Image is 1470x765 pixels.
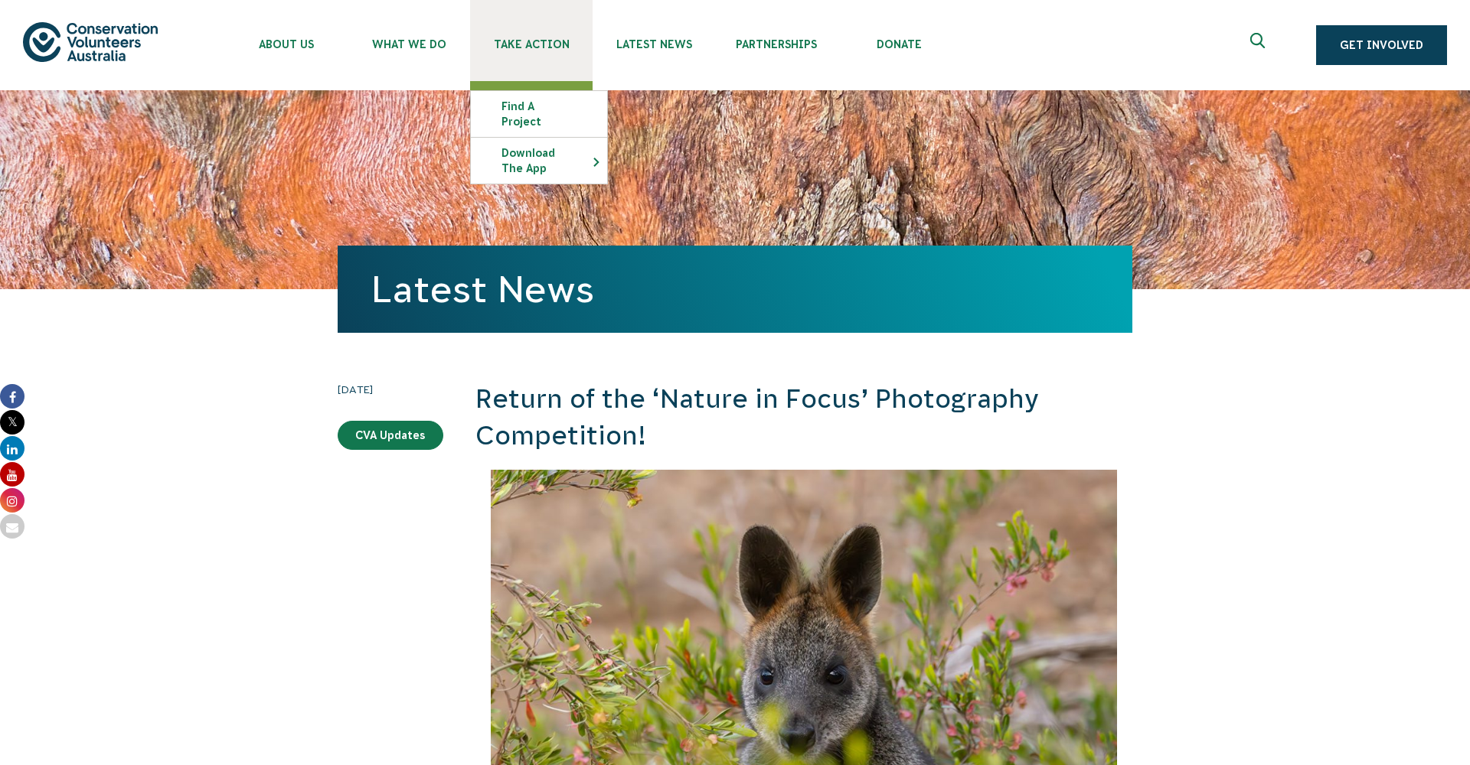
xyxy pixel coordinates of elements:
button: Expand search box Close search box [1241,27,1278,63]
span: What We Do [348,38,470,50]
a: CVA Updates [338,421,443,450]
span: About Us [225,38,348,50]
time: [DATE] [338,381,443,398]
img: logo.svg [23,22,158,61]
span: Partnerships [715,38,838,50]
a: Get Involved [1316,25,1447,65]
a: Latest News [371,269,594,310]
span: Expand search box [1250,33,1269,57]
span: Take Action [470,38,593,50]
a: Download the app [471,138,607,184]
span: Latest News [593,38,715,50]
li: Download the app [470,137,608,184]
h2: Return of the ‘Nature in Focus’ Photography Competition! [475,381,1132,454]
a: Find a project [471,91,607,137]
span: Donate [838,38,960,50]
